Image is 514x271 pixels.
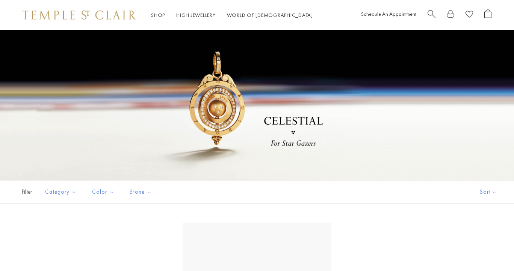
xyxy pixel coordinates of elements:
[463,181,514,203] button: Show sort by
[41,187,83,197] span: Category
[227,12,313,18] a: World of [DEMOGRAPHIC_DATA]World of [DEMOGRAPHIC_DATA]
[428,9,435,21] a: Search
[88,187,120,197] span: Color
[23,11,136,20] img: Temple St. Clair
[86,184,120,200] button: Color
[484,9,491,21] a: Open Shopping Bag
[126,187,158,197] span: Stone
[124,184,158,200] button: Stone
[466,9,473,21] a: View Wishlist
[39,184,83,200] button: Category
[176,12,216,18] a: High JewelleryHigh Jewellery
[361,11,416,17] a: Schedule An Appointment
[151,11,313,20] nav: Main navigation
[151,12,165,18] a: ShopShop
